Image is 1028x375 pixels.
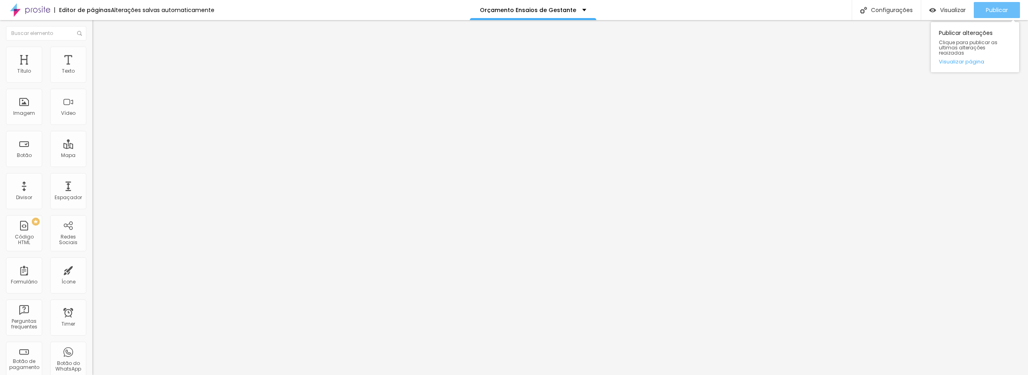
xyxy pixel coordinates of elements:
div: Perguntas frequentes [8,318,40,330]
div: Editor de páginas [54,7,111,13]
div: Redes Sociais [52,234,84,246]
div: Botão de pagamento [8,359,40,370]
img: Icone [860,7,867,14]
div: Vídeo [61,110,75,116]
button: Visualizar [921,2,974,18]
div: Espaçador [55,195,82,200]
span: Clique para publicar as ultimas alterações reaizadas [939,40,1011,56]
div: Formulário [11,279,37,285]
img: view-1.svg [929,7,936,14]
div: Texto [62,68,75,74]
div: Ícone [61,279,75,285]
span: Publicar [986,7,1008,13]
div: Botão do WhatsApp [52,361,84,372]
div: Publicar alterações [931,22,1019,72]
div: Título [17,68,31,74]
img: Icone [77,31,82,36]
div: Imagem [13,110,35,116]
div: Timer [61,321,75,327]
div: Botão [17,153,32,158]
input: Buscar elemento [6,26,86,41]
span: Visualizar [940,7,966,13]
button: Publicar [974,2,1020,18]
a: Visualizar página [939,59,1011,64]
div: Mapa [61,153,75,158]
div: Divisor [16,195,32,200]
p: Orçamento Ensaios de Gestante [480,7,576,13]
div: Código HTML [8,234,40,246]
div: Alterações salvas automaticamente [111,7,214,13]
